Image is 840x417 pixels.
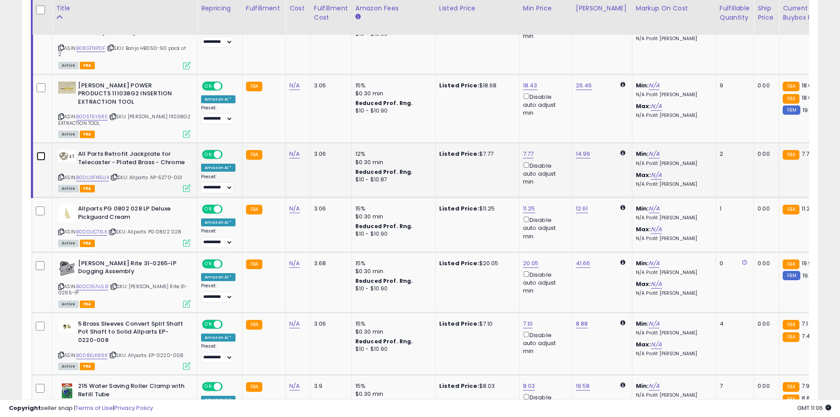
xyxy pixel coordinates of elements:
small: FBA [246,259,262,269]
small: FBA [783,332,799,342]
a: N/A [289,259,300,268]
img: 217gliy9yzL._SL40_.jpg [58,320,76,333]
span: OFF [221,151,235,158]
div: $18.68 [439,82,512,90]
div: seller snap | | [9,404,153,413]
b: Max: [636,102,651,110]
div: Amazon Fees [355,4,432,13]
div: 15% [355,82,429,90]
a: Privacy Policy [114,404,153,412]
a: N/A [649,204,659,213]
div: 12% [355,150,429,158]
span: All listings currently available for purchase on Amazon [58,131,78,138]
div: 15% [355,259,429,267]
small: Amazon Fees. [355,13,361,21]
b: Min: [636,259,649,267]
div: Repricing [201,4,239,13]
span: 7.46 [802,332,814,340]
div: Disable auto adjust min [523,161,565,186]
small: FBA [783,205,799,214]
div: $7.10 [439,320,512,328]
div: Disable auto adjust min [523,330,565,356]
span: 18.68 [802,94,816,102]
div: $10 - $10.90 [355,346,429,353]
b: Min: [636,319,649,328]
p: N/A Profit [PERSON_NAME] [636,36,709,42]
div: 0.00 [758,259,772,267]
a: 26.46 [576,81,592,90]
a: B00U3FN5U4 [76,174,109,181]
small: FBA [783,382,799,392]
b: Listed Price: [439,259,479,267]
div: Amazon AI * [201,164,235,172]
b: Reduced Prof. Rng. [355,99,413,107]
div: $0.30 min [355,213,429,221]
div: $10 - $10.90 [355,285,429,293]
b: Reduced Prof. Rng. [355,222,413,230]
small: FBM [783,271,800,280]
a: 19.58 [576,382,590,391]
div: [PERSON_NAME] [576,4,628,13]
small: FBM [783,105,800,115]
span: 7.1 [802,319,808,328]
div: $10 - $10.90 [355,230,429,238]
div: $0.30 min [355,90,429,98]
a: B08G1TKPDF [76,45,105,52]
b: Max: [636,171,651,179]
span: | SKU: [PERSON_NAME] 111038G2 EXTRACTION TOOL [58,113,190,126]
div: Disable auto adjust min [523,270,565,295]
span: ON [203,82,214,90]
span: All listings currently available for purchase on Amazon [58,185,78,192]
small: FBA [783,150,799,160]
b: Max: [636,340,651,349]
div: 15% [355,205,429,213]
a: 7.77 [523,150,534,158]
div: Disable auto adjust min [523,215,565,240]
div: Disable auto adjust min [523,92,565,117]
div: 2 [720,150,747,158]
div: 15% [355,320,429,328]
a: N/A [651,102,661,111]
p: N/A Profit [PERSON_NAME] [636,92,709,98]
a: N/A [649,259,659,268]
span: FBA [80,363,95,370]
a: B008ELK89K [76,352,108,359]
a: B005T5Y6RE [76,113,108,120]
div: $10 - $10.87 [355,176,429,184]
span: OFF [221,321,235,328]
b: Min: [636,204,649,213]
span: All listings currently available for purchase on Amazon [58,240,78,247]
div: Preset: [201,283,235,303]
span: OFF [221,260,235,267]
p: N/A Profit [PERSON_NAME] [636,113,709,119]
div: ASIN: [58,82,190,137]
a: B00C9UVJL8 [76,283,108,290]
div: ASIN: [58,320,190,369]
span: FBA [80,240,95,247]
a: N/A [649,319,659,328]
span: | SKU: Allparts EP-0220-008 [109,352,184,359]
div: Current Buybox Price [783,4,828,22]
a: B000UCTXLK [76,228,107,236]
a: 18.43 [523,81,538,90]
div: $0.30 min [355,158,429,166]
b: 215 Water Saving Roller Clamp with Refill Tube [78,382,185,401]
div: Amazon AI * [201,273,235,281]
div: Ship Price [758,4,775,22]
a: 7.10 [523,319,533,328]
small: FBA [783,259,799,269]
small: FBA [246,382,262,392]
a: N/A [651,171,661,180]
b: [PERSON_NAME] Rite 31-0265-IP Dogging Assembly [78,259,185,278]
img: 41tE+YsVp6L._SL40_.jpg [58,150,76,162]
div: Cost [289,4,306,13]
small: FBA [783,94,799,104]
a: N/A [649,81,659,90]
div: Amazon AI * [201,95,235,103]
p: N/A Profit [PERSON_NAME] [636,351,709,357]
span: ON [203,206,214,213]
div: 3.9 [314,382,345,390]
div: $0.30 min [355,328,429,336]
div: 0.00 [758,150,772,158]
small: FBA [246,82,262,91]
